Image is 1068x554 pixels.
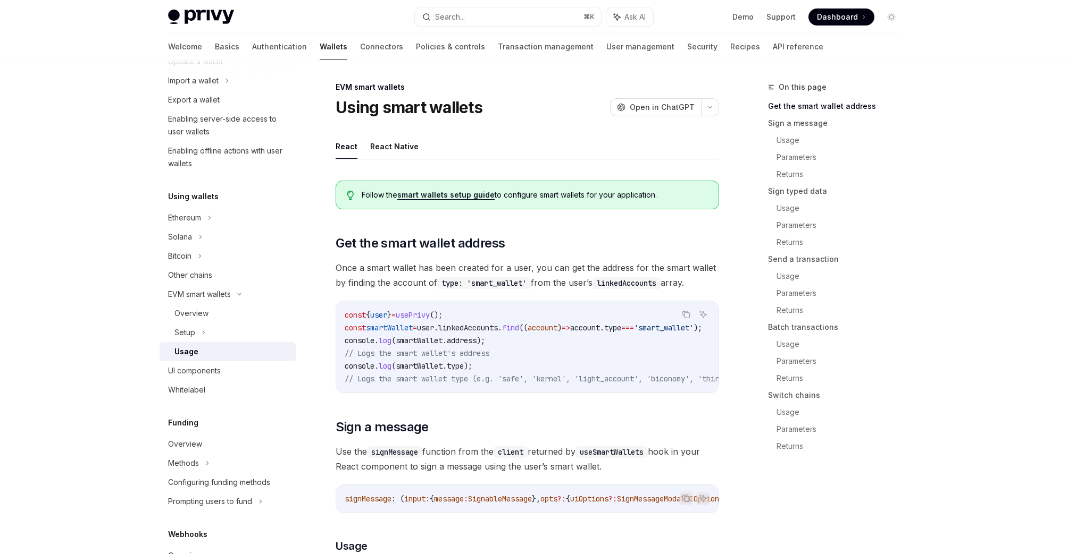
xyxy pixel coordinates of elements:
[370,134,419,159] button: React Native
[696,491,710,505] button: Ask AI
[777,302,908,319] a: Returns
[174,307,208,320] div: Overview
[532,494,540,504] span: },
[345,374,851,383] span: // Logs the smart wallet type (e.g. 'safe', 'kernel', 'light_account', 'biconomy', 'thirdweb', 'c...
[604,323,621,333] span: type
[694,323,702,333] span: );
[168,34,202,59] a: Welcome
[575,446,648,458] code: useSmartWallets
[160,304,296,323] a: Overview
[777,370,908,387] a: Returns
[160,473,296,492] a: Configuring funding methods
[777,336,908,353] a: Usage
[634,323,694,333] span: 'smart_wallet'
[416,34,485,59] a: Policies & controls
[336,134,357,159] button: React
[777,200,908,217] a: Usage
[336,82,719,92] div: EVM smart wallets
[562,323,570,333] span: =>
[320,34,347,59] a: Wallets
[396,361,443,371] span: smartWallet
[160,434,296,454] a: Overview
[430,494,434,504] span: {
[447,361,464,371] span: type
[387,310,391,320] span: }
[168,250,191,262] div: Bitcoin
[621,323,634,333] span: ===
[777,149,908,166] a: Parameters
[768,98,908,115] a: Get the smart wallet address
[768,183,908,200] a: Sign typed data
[417,323,434,333] span: user
[160,380,296,399] a: Whitelabel
[370,310,387,320] span: user
[391,310,396,320] span: =
[570,323,600,333] span: account
[766,12,796,22] a: Support
[168,74,219,87] div: Import a wallet
[606,34,674,59] a: User management
[777,217,908,234] a: Parameters
[696,308,710,321] button: Ask AI
[160,342,296,361] a: Usage
[168,416,198,429] h5: Funding
[583,13,595,21] span: ⌘ K
[168,144,289,170] div: Enabling offline actions with user wallets
[360,34,403,59] a: Connectors
[174,345,198,358] div: Usage
[336,235,505,252] span: Get the smart wallet address
[160,90,296,109] a: Export a wallet
[679,491,693,505] button: Copy the contents from the code block
[777,421,908,438] a: Parameters
[777,285,908,302] a: Parameters
[174,326,195,339] div: Setup
[808,8,874,25] a: Dashboard
[443,336,447,345] span: .
[519,323,528,333] span: ((
[494,446,528,458] code: client
[168,93,220,106] div: Export a wallet
[540,494,557,504] span: opts
[443,361,447,371] span: .
[768,387,908,404] a: Switch chains
[617,494,723,504] span: SignMessageModalUIOptions
[777,166,908,183] a: Returns
[502,323,519,333] span: find
[336,98,482,117] h1: Using smart wallets
[600,323,604,333] span: .
[336,539,368,553] span: Usage
[168,288,231,301] div: EVM smart wallets
[732,12,754,22] a: Demo
[498,323,502,333] span: .
[464,494,468,504] span: :
[528,323,557,333] span: account
[391,361,396,371] span: (
[679,308,693,321] button: Copy the contents from the code block
[779,81,827,93] span: On this page
[215,34,239,59] a: Basics
[557,323,562,333] span: )
[345,348,489,358] span: // Logs the smart wallet's address
[160,361,296,380] a: UI components
[606,7,653,27] button: Ask AI
[345,323,366,333] span: const
[438,323,498,333] span: linkedAccounts
[168,113,289,138] div: Enabling server-side access to user wallets
[367,446,422,458] code: signMessage
[160,141,296,173] a: Enabling offline actions with user wallets
[336,419,429,436] span: Sign a message
[610,98,701,116] button: Open in ChatGPT
[345,361,374,371] span: console
[777,353,908,370] a: Parameters
[434,494,464,504] span: message
[168,231,192,243] div: Solana
[425,494,430,504] span: :
[379,336,391,345] span: log
[168,190,219,203] h5: Using wallets
[168,476,270,489] div: Configuring funding methods
[366,310,370,320] span: {
[777,234,908,251] a: Returns
[434,323,438,333] span: .
[768,319,908,336] a: Batch transactions
[777,268,908,285] a: Usage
